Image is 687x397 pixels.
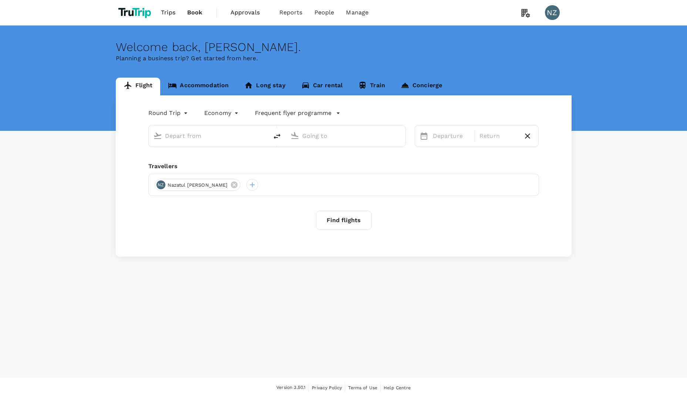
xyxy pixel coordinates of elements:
[545,5,560,20] div: NZ
[279,8,303,17] span: Reports
[156,180,165,189] div: NZ
[479,132,517,140] p: Return
[116,40,572,54] div: Welcome back , [PERSON_NAME] .
[263,135,265,136] button: Open
[350,78,393,95] a: Train
[346,8,368,17] span: Manage
[276,384,306,391] span: Version 3.50.1
[165,130,253,142] input: Depart from
[116,4,155,21] img: TruTrip logo
[255,109,340,118] button: Frequent flyer programme
[230,8,267,17] span: Approvals
[400,135,402,136] button: Open
[116,78,161,95] a: Flight
[268,128,286,145] button: delete
[433,132,470,140] p: Departure
[116,54,572,63] p: Planning a business trip? Get started from here.
[160,78,236,95] a: Accommodation
[384,385,411,390] span: Help Centre
[348,385,377,390] span: Terms of Use
[312,385,342,390] span: Privacy Policy
[393,78,450,95] a: Concierge
[255,109,331,118] p: Frequent flyer programme
[161,8,175,17] span: Trips
[316,211,371,230] button: Find flights
[348,384,377,392] a: Terms of Use
[312,384,342,392] a: Privacy Policy
[314,8,334,17] span: People
[155,179,240,191] div: NZNazatul [PERSON_NAME]
[148,107,190,119] div: Round Trip
[204,107,240,119] div: Economy
[384,384,411,392] a: Help Centre
[302,130,390,142] input: Going to
[148,162,539,171] div: Travellers
[236,78,293,95] a: Long stay
[187,8,203,17] span: Book
[163,181,232,189] span: Nazatul [PERSON_NAME]
[293,78,351,95] a: Car rental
